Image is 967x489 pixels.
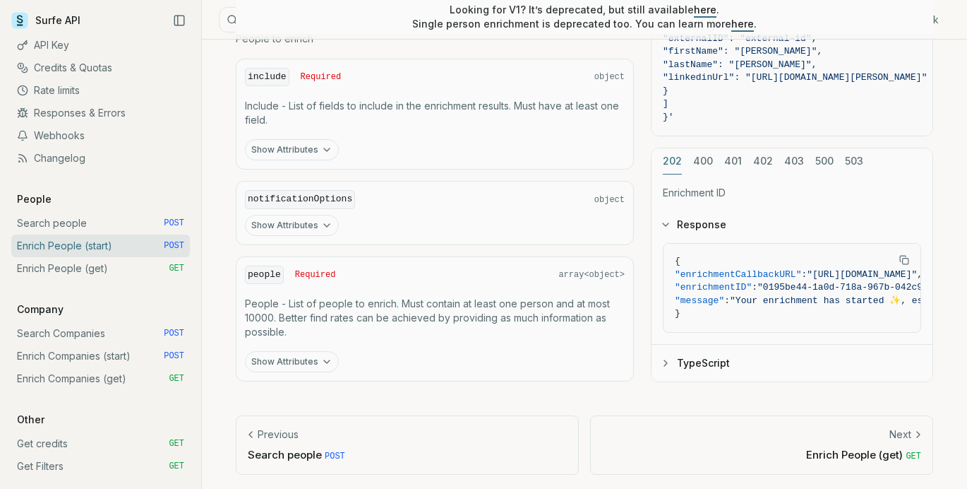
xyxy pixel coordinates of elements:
[11,257,190,280] a: Enrich People (get) GET
[675,269,801,279] span: "enrichmentCallbackURL"
[594,194,625,206] span: object
[245,215,339,236] button: Show Attributes
[11,367,190,390] a: Enrich Companies (get) GET
[663,72,927,83] span: "linkedinUrl": "[URL][DOMAIN_NAME][PERSON_NAME]"
[412,3,757,31] p: Looking for V1? It’s deprecated, but still available . Single person enrichment is deprecated too...
[11,147,190,170] a: Changelog
[169,10,190,31] button: Collapse Sidebar
[301,71,342,83] span: Required
[245,68,289,87] code: include
[11,102,190,124] a: Responses & Errors
[594,71,625,83] span: object
[889,428,911,442] p: Next
[11,212,190,235] a: Search people POST
[801,269,807,279] span: :
[663,46,822,57] span: "firstName": "[PERSON_NAME]",
[602,447,921,462] p: Enrich People (get)
[11,34,190,57] a: API Key
[590,416,933,474] a: NextEnrich People (get) GET
[245,297,625,339] p: People - List of people to enrich. Must contain at least one person and at most 10000. Better fin...
[663,148,682,174] button: 202
[807,269,917,279] span: "[URL][DOMAIN_NAME]"
[164,218,184,229] span: POST
[917,269,923,279] span: ,
[245,99,625,127] p: Include - List of fields to include in the enrichment results. Must have at least one field.
[894,249,915,271] button: Copy Text
[663,59,817,69] span: "lastName": "[PERSON_NAME]",
[169,373,184,384] span: GET
[11,57,190,79] a: Credits & Quotas
[11,124,190,147] a: Webhooks
[164,240,184,252] span: POST
[11,455,190,478] a: Get Filters GET
[663,185,921,199] p: Enrichment ID
[651,206,932,243] button: Response
[169,438,184,449] span: GET
[731,18,754,30] a: here
[815,148,834,174] button: 500
[694,4,716,16] a: here
[11,432,190,455] a: Get credits GET
[663,111,674,122] span: }'
[757,282,966,293] span: "0195be44-1a0d-718a-967b-042c9d17ffd7"
[675,282,752,293] span: "enrichmentID"
[219,7,572,33] button: Search⌘K
[11,302,69,317] p: Company
[245,266,284,285] code: people
[906,452,921,461] span: GET
[295,269,336,281] span: Required
[11,10,80,31] a: Surfe API
[784,148,804,174] button: 403
[325,452,345,461] span: POST
[11,322,190,345] a: Search Companies POST
[752,282,757,293] span: :
[675,295,724,305] span: "message"
[11,235,190,257] a: Enrich People (start) POST
[11,79,190,102] a: Rate limits
[164,328,184,339] span: POST
[11,345,190,367] a: Enrich Companies (start) POST
[245,139,339,160] button: Show Attributes
[11,413,50,427] p: Other
[753,148,773,174] button: 402
[724,295,730,305] span: :
[724,148,742,174] button: 401
[663,98,668,109] span: ]
[693,148,713,174] button: 400
[675,308,680,319] span: }
[169,263,184,274] span: GET
[236,416,579,474] a: PreviousSearch people POST
[663,85,668,95] span: }
[558,269,625,281] span: array<object>
[11,192,57,206] p: People
[258,428,299,442] p: Previous
[245,190,355,209] code: notificationOptions
[845,148,863,174] button: 503
[675,256,680,266] span: {
[651,243,932,344] div: Response
[169,461,184,472] span: GET
[164,350,184,362] span: POST
[245,351,339,372] button: Show Attributes
[651,344,932,381] button: TypeScript
[248,447,567,462] p: Search people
